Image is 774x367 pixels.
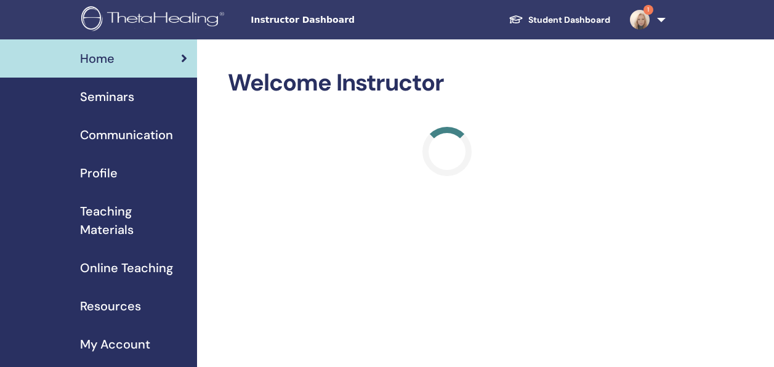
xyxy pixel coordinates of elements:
h2: Welcome Instructor [228,69,667,97]
img: logo.png [81,6,228,34]
span: Profile [80,164,118,182]
img: graduation-cap-white.svg [509,14,523,25]
span: Instructor Dashboard [251,14,435,26]
span: Teaching Materials [80,202,187,239]
a: Student Dashboard [499,9,620,31]
span: Resources [80,297,141,315]
span: Home [80,49,115,68]
span: Communication [80,126,173,144]
span: My Account [80,335,150,353]
img: default.jpg [630,10,650,30]
span: 1 [643,5,653,15]
span: Online Teaching [80,259,173,277]
span: Seminars [80,87,134,106]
